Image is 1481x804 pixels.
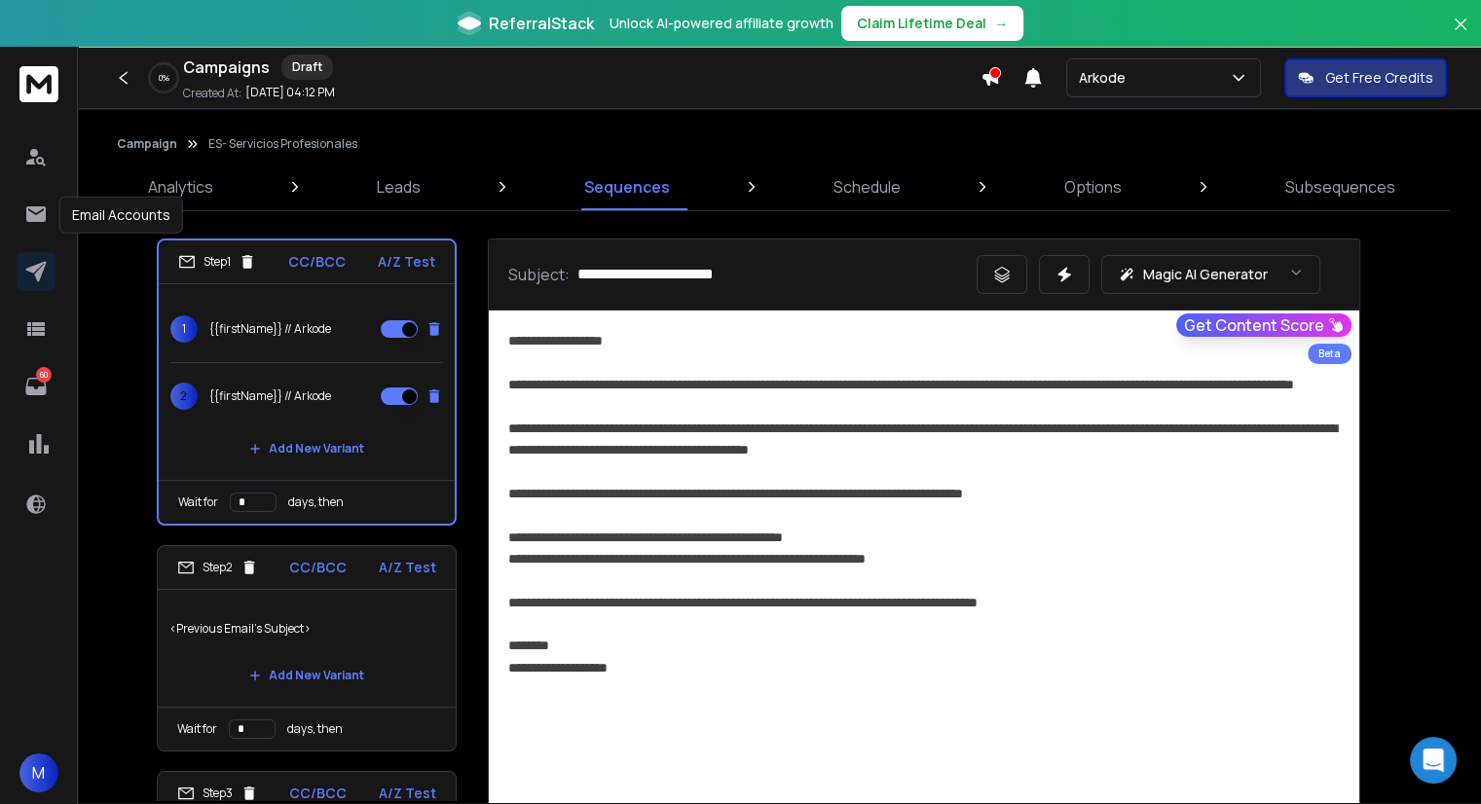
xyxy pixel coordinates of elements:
p: Leads [377,175,421,199]
p: Schedule [833,175,901,199]
button: Campaign [117,136,177,152]
a: Leads [365,164,432,210]
p: A/Z Test [379,784,436,803]
button: Get Free Credits [1284,58,1447,97]
a: 60 [17,367,56,406]
p: Get Free Credits [1325,68,1433,88]
div: Step 2 [177,559,258,576]
a: Options [1053,164,1133,210]
p: Arkode [1079,68,1133,88]
div: Step 1 [178,253,256,271]
a: Schedule [822,164,912,210]
span: → [994,14,1008,33]
p: 0 % [159,72,169,84]
p: Wait for [177,721,217,737]
span: 2 [170,383,198,410]
button: M [19,753,58,792]
a: Subsequences [1274,164,1407,210]
p: 60 [36,367,52,383]
button: Close banner [1448,12,1473,58]
p: Unlock AI-powered affiliate growth [610,14,833,33]
p: CC/BCC [289,784,347,803]
p: days, then [287,721,343,737]
p: Analytics [148,175,213,199]
button: Claim Lifetime Deal→ [841,6,1023,41]
a: Sequences [573,164,682,210]
p: Subject: [508,263,570,286]
p: ES- Servicios Profesionales [208,136,357,152]
li: Step2CC/BCCA/Z Test<Previous Email's Subject>Add New VariantWait fordays, then [157,545,457,751]
button: Add New Variant [234,429,380,468]
p: days, then [288,494,344,510]
h1: Campaigns [183,55,270,79]
div: Email Accounts [59,197,183,234]
p: <Previous Email's Subject> [169,602,444,656]
div: Open Intercom Messenger [1410,737,1457,784]
span: ReferralStack [489,12,594,35]
p: A/Z Test [379,558,436,577]
p: [DATE] 04:12 PM [245,85,335,100]
p: {{firstName}} // Arkode [209,321,331,337]
p: Sequences [584,175,670,199]
div: Draft [281,55,333,80]
p: Options [1064,175,1122,199]
div: Beta [1308,344,1351,364]
p: {{firstName}} // Arkode [209,388,331,404]
div: Step 3 [177,785,258,802]
span: 1 [170,315,198,343]
p: Wait for [178,494,218,510]
p: Created At: [183,86,241,101]
button: Add New Variant [234,656,380,695]
p: A/Z Test [378,252,435,272]
button: Magic AI Generator [1101,255,1320,294]
p: CC/BCC [289,558,347,577]
p: CC/BCC [288,252,346,272]
a: Analytics [136,164,225,210]
p: Subsequences [1285,175,1395,199]
button: Get Content Score [1176,313,1351,337]
p: Magic AI Generator [1143,265,1268,284]
li: Step1CC/BCCA/Z Test1{{firstName}} // Arkode2{{firstName}} // ArkodeAdd New VariantWait fordays, then [157,238,457,526]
